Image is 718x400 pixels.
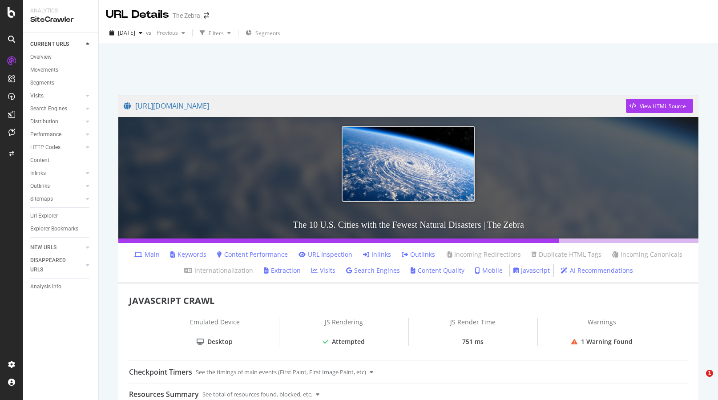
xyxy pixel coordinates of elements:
a: Distribution [30,117,83,126]
iframe: Intercom live chat [688,370,709,391]
a: DISAPPEARED URLS [30,256,83,275]
div: DISAPPEARED URLS [30,256,75,275]
a: Main [134,250,160,259]
a: Internationalization [184,266,253,275]
a: Keywords [170,250,206,259]
a: Outlinks [30,182,83,191]
a: [URL][DOMAIN_NAME] [124,95,626,117]
div: The Zebra [173,11,200,20]
a: URL Inspection [298,250,352,259]
button: Filters [196,26,234,40]
div: NEW URLS [30,243,56,252]
div: arrow-right-arrow-left [204,12,209,19]
a: Url Explorer [30,211,92,221]
div: Visits [30,91,44,101]
div: 751 ms [462,337,484,346]
div: Emulated Device [150,318,279,337]
a: Extraction [264,266,301,275]
a: Outlinks [402,250,435,259]
div: CURRENT URLS [30,40,69,49]
button: Segments [242,26,284,40]
div: Search Engines [30,104,67,113]
a: Movements [30,65,92,75]
a: Search Engines [30,104,83,113]
a: Incoming Redirections [446,250,521,259]
a: Visits [30,91,83,101]
div: Performance [30,130,61,139]
a: CURRENT URLS [30,40,83,49]
a: Mobile [475,266,503,275]
div: 1 Warning Found [581,337,633,346]
div: Overview [30,53,52,62]
a: Search Engines [346,266,400,275]
button: View HTML Source [626,99,693,113]
div: Sitemaps [30,194,53,204]
a: Segments [30,78,92,88]
button: [DATE] [106,26,146,40]
div: URL Details [106,7,169,22]
div: Attempted [332,337,365,346]
div: Checkpoint Timers [129,361,192,383]
span: vs [146,29,153,36]
a: Content [30,156,92,165]
div: SiteCrawler [30,15,91,25]
div: Segments [30,78,54,88]
a: Visits [311,266,335,275]
a: Performance [30,130,83,139]
a: Incoming Canonicals [612,250,682,259]
div: Warnings [538,318,666,337]
a: AI Recommendations [561,266,633,275]
a: Explorer Bookmarks [30,224,92,234]
div: Outlinks [30,182,50,191]
button: Previous [153,26,189,40]
a: Javascript [513,266,550,275]
a: HTTP Codes [30,143,83,152]
a: Inlinks [30,169,83,178]
div: Distribution [30,117,58,126]
a: Content Quality [411,266,464,275]
span: Segments [255,29,280,37]
div: Content [30,156,49,165]
div: HTTP Codes [30,143,61,152]
div: View HTML Source [640,102,686,110]
a: Overview [30,53,92,62]
span: 2025 Sep. 5th [118,29,135,36]
div: JS Rendering [279,318,408,337]
a: Inlinks [363,250,391,259]
a: Duplicate HTML Tags [532,250,601,259]
div: Analysis Info [30,282,61,291]
a: Analysis Info [30,282,92,291]
div: Explorer Bookmarks [30,224,78,234]
h3: The 10 U.S. Cities with the Fewest Natural Disasters | The Zebra [118,211,698,238]
img: The 10 U.S. Cities with the Fewest Natural Disasters | The Zebra [342,126,475,202]
div: See the timings of main events (First Paint, First Image Paint, etc) [196,361,366,383]
a: Sitemaps [30,194,83,204]
a: Content Performance [217,250,288,259]
div: Filters [209,29,224,37]
div: JS Render Time [409,318,537,337]
a: NEW URLS [30,243,83,252]
span: 1 [706,370,713,377]
div: Analytics [30,7,91,15]
div: JAVASCRIPT CRAWL [129,295,688,307]
div: Url Explorer [30,211,58,221]
div: Desktop [207,337,233,346]
div: Movements [30,65,58,75]
span: Previous [153,29,178,36]
div: Inlinks [30,169,46,178]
